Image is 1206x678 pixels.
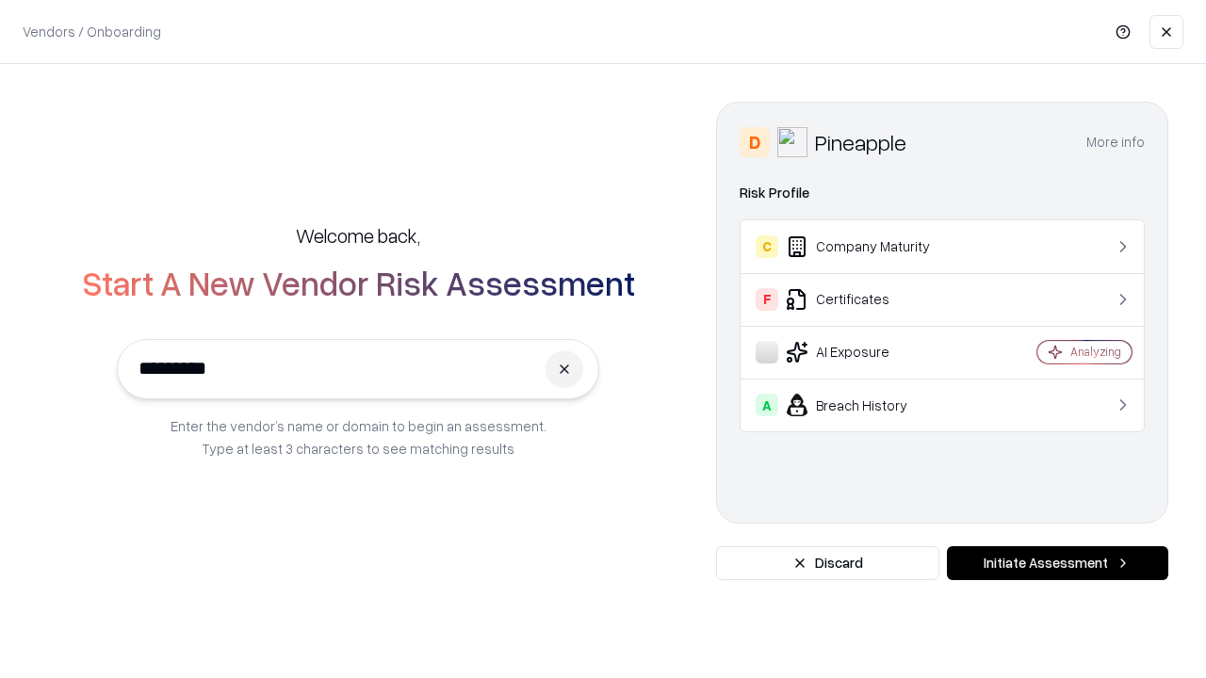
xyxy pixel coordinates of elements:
[171,414,546,460] p: Enter the vendor’s name or domain to begin an assessment. Type at least 3 characters to see match...
[777,127,807,157] img: Pineapple
[756,288,778,311] div: F
[815,127,906,157] div: Pineapple
[756,288,981,311] div: Certificates
[740,182,1145,204] div: Risk Profile
[82,264,635,301] h2: Start A New Vendor Risk Assessment
[23,22,161,41] p: Vendors / Onboarding
[1070,344,1121,360] div: Analyzing
[756,394,778,416] div: A
[756,235,981,258] div: Company Maturity
[716,546,939,580] button: Discard
[756,341,981,363] div: AI Exposure
[756,394,981,416] div: Breach History
[1086,125,1145,159] button: More info
[740,127,770,157] div: D
[947,546,1168,580] button: Initiate Assessment
[756,235,778,258] div: C
[296,222,420,249] h5: Welcome back,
